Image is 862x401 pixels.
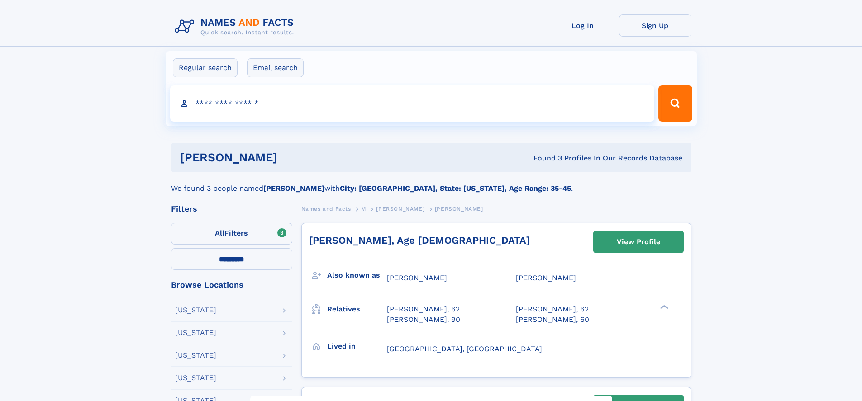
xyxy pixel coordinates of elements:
[247,58,304,77] label: Email search
[175,329,216,336] div: [US_STATE]
[361,203,366,214] a: M
[340,184,571,193] b: City: [GEOGRAPHIC_DATA], State: [US_STATE], Age Range: 35-45
[171,172,691,194] div: We found 3 people named with .
[387,315,460,325] a: [PERSON_NAME], 90
[387,304,460,314] a: [PERSON_NAME], 62
[301,203,351,214] a: Names and Facts
[171,223,292,245] label: Filters
[263,184,324,193] b: [PERSON_NAME]
[405,153,682,163] div: Found 3 Profiles In Our Records Database
[171,14,301,39] img: Logo Names and Facts
[516,274,576,282] span: [PERSON_NAME]
[327,339,387,354] h3: Lived in
[361,206,366,212] span: M
[376,206,424,212] span: [PERSON_NAME]
[309,235,530,246] a: [PERSON_NAME], Age [DEMOGRAPHIC_DATA]
[170,85,655,122] input: search input
[516,315,589,325] a: [PERSON_NAME], 60
[327,268,387,283] h3: Also known as
[171,281,292,289] div: Browse Locations
[215,229,224,237] span: All
[175,307,216,314] div: [US_STATE]
[376,203,424,214] a: [PERSON_NAME]
[327,302,387,317] h3: Relatives
[435,206,483,212] span: [PERSON_NAME]
[171,205,292,213] div: Filters
[387,274,447,282] span: [PERSON_NAME]
[617,231,660,252] div: View Profile
[387,344,542,353] span: [GEOGRAPHIC_DATA], [GEOGRAPHIC_DATA]
[175,352,216,359] div: [US_STATE]
[180,152,405,163] h1: [PERSON_NAME]
[173,58,238,77] label: Regular search
[516,304,589,314] a: [PERSON_NAME], 62
[547,14,619,37] a: Log In
[658,304,669,310] div: ❯
[594,231,683,253] a: View Profile
[175,374,216,382] div: [US_STATE]
[658,85,692,122] button: Search Button
[619,14,691,37] a: Sign Up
